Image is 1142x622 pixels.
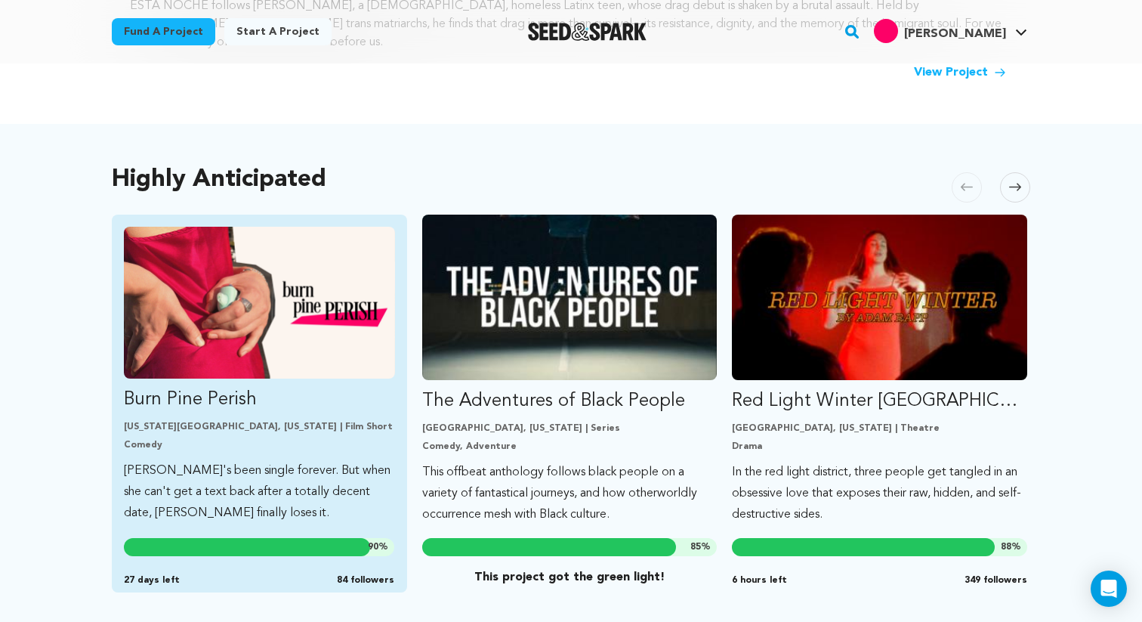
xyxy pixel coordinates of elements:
[874,19,1006,43] div: Sophie H.'s Profile
[690,541,711,553] span: %
[732,441,1027,453] p: Drama
[904,28,1006,40] span: [PERSON_NAME]
[124,574,180,586] span: 27 days left
[422,422,718,435] p: [GEOGRAPHIC_DATA], [US_STATE] | Series
[368,543,378,552] span: 90
[124,460,395,524] p: [PERSON_NAME]'s been single forever. But when she can't get a text back after a totally decent da...
[368,541,388,553] span: %
[422,389,718,413] p: The Adventures of Black People
[871,16,1030,48] span: Sophie H.'s Profile
[112,18,215,45] a: Fund a project
[732,215,1027,525] a: Fund Red Light Winter Los Angeles
[422,568,718,586] p: This project got the green light!
[337,574,394,586] span: 84 followers
[224,18,332,45] a: Start a project
[965,574,1027,586] span: 349 followers
[124,421,395,433] p: [US_STATE][GEOGRAPHIC_DATA], [US_STATE] | Film Short
[732,574,787,586] span: 6 hours left
[1091,571,1127,607] div: Open Intercom Messenger
[112,169,326,190] h2: Highly Anticipated
[124,439,395,451] p: Comedy
[422,441,718,453] p: Comedy, Adventure
[1001,543,1011,552] span: 88
[528,23,647,41] img: Seed&Spark Logo Dark Mode
[732,389,1027,413] p: Red Light Winter [GEOGRAPHIC_DATA]
[124,227,395,524] a: Fund Burn Pine Perish
[422,215,718,525] a: Fund The Adventures of Black People
[1001,541,1021,553] span: %
[874,19,898,43] img: aa93cf71ee0be6fc.png
[422,462,718,525] p: This offbeat anthology follows black people on a variety of fantastical journeys, and how otherwo...
[528,23,647,41] a: Seed&Spark Homepage
[871,16,1030,43] a: Sophie H.'s Profile
[124,388,395,412] p: Burn Pine Perish
[690,543,701,552] span: 85
[914,63,1006,82] a: View Project
[732,422,1027,435] p: [GEOGRAPHIC_DATA], [US_STATE] | Theatre
[732,462,1027,525] p: In the red light district, three people get tangled in an obsessive love that exposes their raw, ...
